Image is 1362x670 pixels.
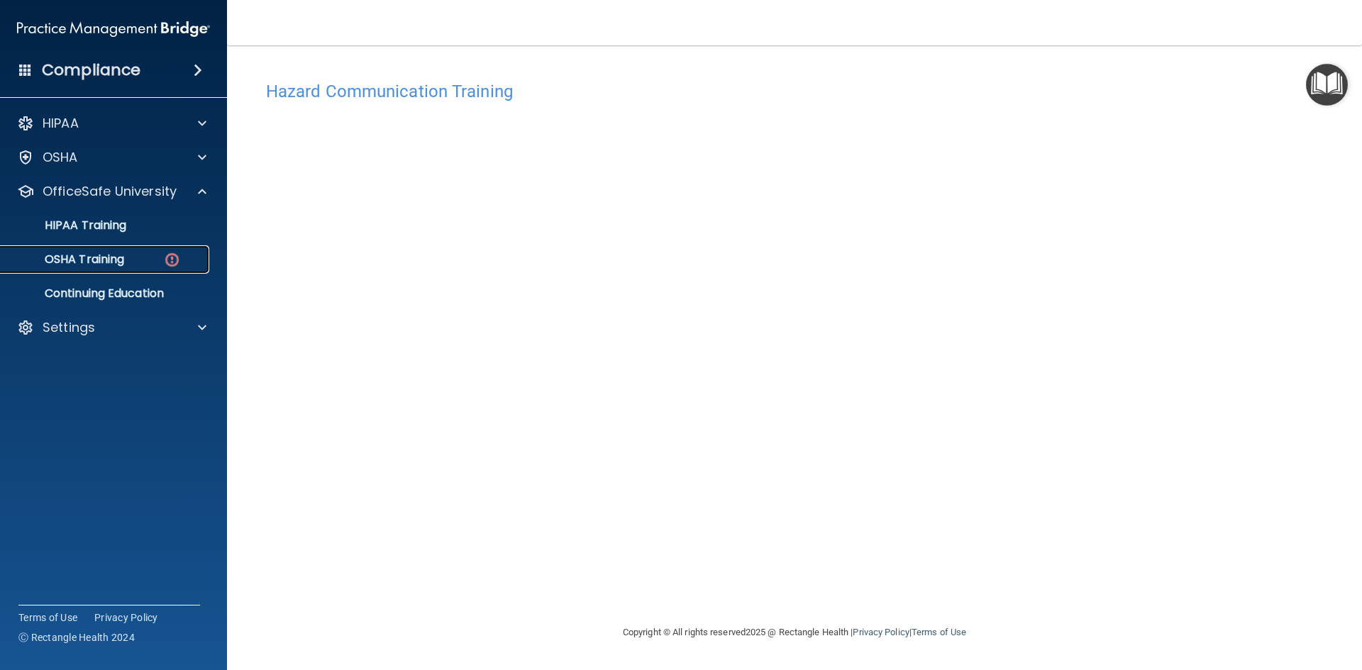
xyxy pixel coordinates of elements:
[17,15,210,43] img: PMB logo
[266,108,990,576] iframe: HCT
[163,251,181,269] img: danger-circle.6113f641.png
[17,319,206,336] a: Settings
[266,82,1323,101] h4: Hazard Communication Training
[43,319,95,336] p: Settings
[43,183,177,200] p: OfficeSafe University
[17,183,206,200] a: OfficeSafe University
[17,149,206,166] a: OSHA
[9,286,203,301] p: Continuing Education
[43,115,79,132] p: HIPAA
[18,610,77,625] a: Terms of Use
[853,627,909,637] a: Privacy Policy
[1306,64,1348,106] button: Open Resource Center
[18,630,135,644] span: Ⓒ Rectangle Health 2024
[42,60,140,80] h4: Compliance
[43,149,78,166] p: OSHA
[9,252,124,267] p: OSHA Training
[94,610,158,625] a: Privacy Policy
[912,627,966,637] a: Terms of Use
[536,610,1053,655] div: Copyright © All rights reserved 2025 @ Rectangle Health | |
[9,218,126,233] p: HIPAA Training
[17,115,206,132] a: HIPAA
